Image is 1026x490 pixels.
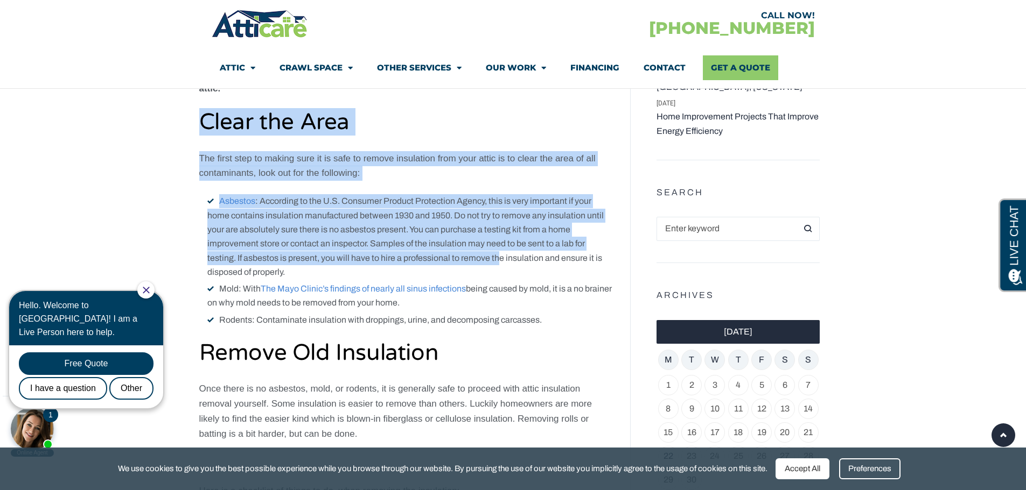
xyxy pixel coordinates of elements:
td: 5 [750,373,773,397]
span: Opens a chat window [26,9,87,22]
p: Once there is no asbestos, mold, or rodents, it is generally safe to proceed with attic insulatio... [199,381,615,442]
caption: [DATE] [657,320,820,344]
a: Other Services [377,55,462,80]
td: 26 [750,444,773,468]
h2: Clear the Area [199,110,615,134]
td: 18 [727,421,750,444]
td: 12 [750,397,773,421]
a: Home Improvement Projects That Improve Energy Efficiency [657,110,820,138]
td: 28 [797,444,820,468]
td: 16 [680,421,703,444]
td: 23 [680,444,703,468]
li: Mold: With being caused by mold, it is a no brainer on why mold needs to be removed from your home. [207,282,615,310]
td: 19 [750,421,773,444]
span: [DATE] [657,97,820,110]
a: Asbestos [219,196,255,205]
th: Friday [750,346,773,373]
a: Financing [570,55,619,80]
th: Monday [657,346,680,373]
p: The first step to making sure it is safe to remove insulation from your attic is to clear the are... [199,151,615,181]
td: 1 [657,373,680,397]
td: 20 [773,421,797,444]
h5: Archives [657,282,820,308]
a: Contact [644,55,686,80]
th: Wednesday [703,346,727,373]
a: Our Work [486,55,546,80]
th: Tuesday [680,346,703,373]
td: 6 [773,373,797,397]
li: Rodents: Contaminate insulation with droppings, urine, and decomposing carcasses. [207,313,615,327]
th: Thursday [727,346,750,373]
a: Crawl Space [280,55,353,80]
li: : According to the U.S. Consumer Product Protection Agency, this is very important if your home c... [207,194,615,279]
a: The Mayo Clinic’s findings of nearly all sinus infections [261,284,466,293]
td: 8 [657,397,680,421]
th: Saturday [773,346,797,373]
td: 22 [657,444,680,468]
td: 4 [727,373,750,397]
td: 24 [703,444,727,468]
td: 15 [657,421,680,444]
td: 10 [703,397,727,421]
td: 11 [727,397,750,421]
span: We use cookies to give you the best possible experience while you browse through our website. By ... [118,462,767,475]
a: Get A Quote [703,55,778,80]
iframe: Chat Invitation [5,280,178,458]
div: Accept All [776,458,829,479]
td: 7 [797,373,820,397]
a: Attic [220,55,255,80]
div: Preferences [839,458,901,479]
td: 27 [773,444,797,468]
h5: Search [657,180,820,205]
td: 3 [703,373,727,397]
td: 25 [727,444,750,468]
td: 17 [703,421,727,444]
h2: Remove Old Insulation [199,340,615,365]
nav: Menu [220,55,807,80]
td: 13 [773,397,797,421]
td: 14 [797,397,820,421]
td: 9 [680,397,703,421]
th: Sunday [797,346,820,373]
td: 21 [797,421,820,444]
input: Search for: [657,217,820,241]
button: Search [795,217,820,241]
td: 2 [680,373,703,397]
div: CALL NOW! [513,11,815,20]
